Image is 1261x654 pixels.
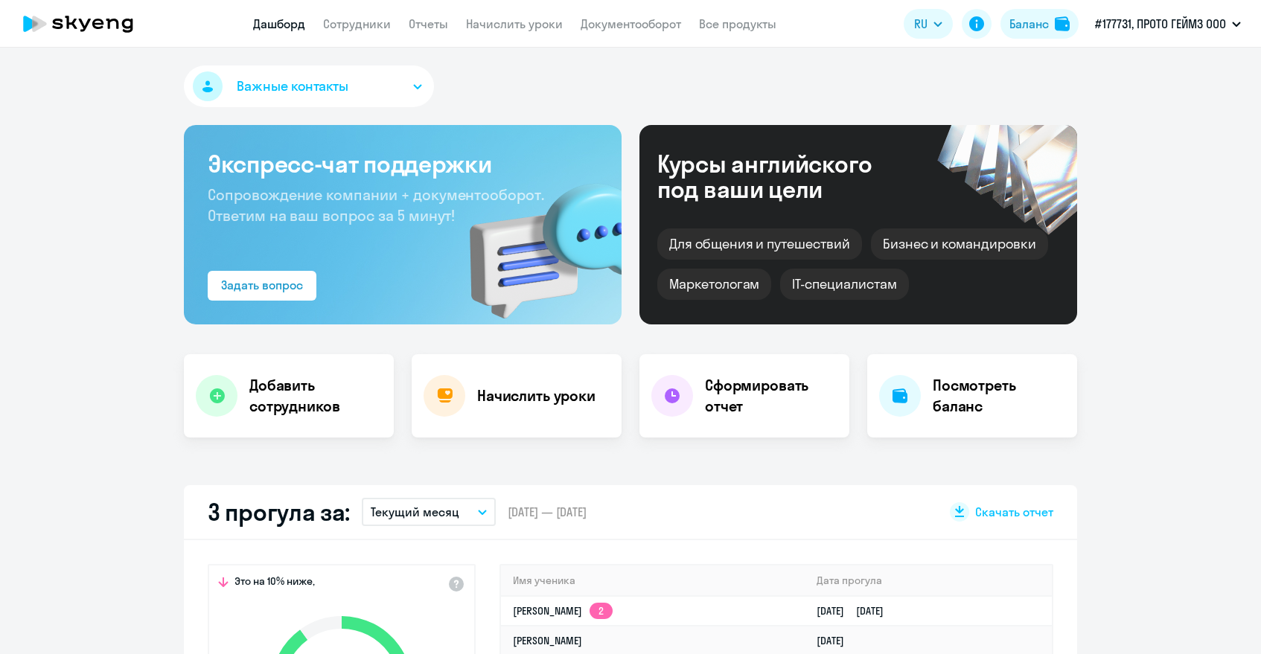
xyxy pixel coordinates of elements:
th: Имя ученика [501,565,805,596]
a: Документооборот [581,16,681,31]
a: Все продукты [699,16,776,31]
div: Баланс [1009,15,1049,33]
button: #177731, ПРОТО ГЕЙМЗ ООО [1088,6,1248,42]
span: Важные контакты [237,77,348,96]
span: Сопровождение компании + документооборот. Ответим на ваш вопрос за 5 минут! [208,185,544,225]
button: Важные контакты [184,65,434,107]
p: Текущий месяц [371,503,459,521]
h4: Сформировать отчет [705,375,837,417]
a: [DATE] [817,634,856,647]
a: Отчеты [409,16,448,31]
a: Начислить уроки [466,16,563,31]
h4: Начислить уроки [477,385,596,406]
a: Сотрудники [323,16,391,31]
span: Это на 10% ниже, [234,574,315,592]
a: [DATE][DATE] [817,604,896,618]
button: RU [904,9,953,39]
h3: Экспресс-чат поддержки [208,149,598,179]
h2: 3 прогула за: [208,497,350,527]
div: Курсы английского под ваши цели [657,151,912,202]
a: [PERSON_NAME] [513,634,582,647]
button: Балансbalance [1000,9,1079,39]
p: #177731, ПРОТО ГЕЙМЗ ООО [1095,15,1226,33]
div: Бизнес и командировки [871,228,1048,260]
span: RU [914,15,928,33]
img: balance [1055,16,1070,31]
div: Маркетологам [657,269,771,300]
h4: Посмотреть баланс [933,375,1065,417]
h4: Добавить сотрудников [249,375,382,417]
div: Для общения и путешествий [657,228,862,260]
a: Дашборд [253,16,305,31]
span: Скачать отчет [975,504,1053,520]
img: bg-img [448,157,622,324]
div: IT-специалистам [780,269,908,300]
button: Текущий месяц [362,498,496,526]
button: Задать вопрос [208,271,316,301]
a: [PERSON_NAME]2 [513,604,613,618]
app-skyeng-badge: 2 [590,603,613,619]
span: [DATE] — [DATE] [508,504,587,520]
div: Задать вопрос [221,276,303,294]
th: Дата прогула [805,565,1052,596]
